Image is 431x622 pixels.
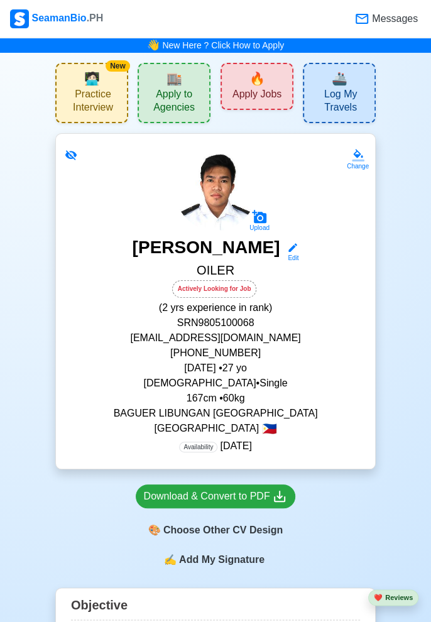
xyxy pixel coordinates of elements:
div: Objective [71,593,360,620]
span: sign [164,552,177,567]
div: Edit [282,253,298,263]
div: SeamanBio [10,9,103,28]
p: [EMAIL_ADDRESS][DOMAIN_NAME] [71,330,360,346]
img: Logo [10,9,29,28]
p: (2 yrs experience in rank) [71,300,360,315]
div: New [106,60,130,72]
span: Add My Signature [177,552,267,567]
p: [DATE] [179,439,251,454]
span: agencies [166,69,182,88]
div: Download & Convert to PDF [144,489,288,505]
div: Change [347,161,369,171]
span: 🇵🇭 [262,423,277,435]
p: [DATE] • 27 yo [71,361,360,376]
span: travel [332,69,347,88]
p: [PHONE_NUMBER] [71,346,360,361]
span: Apply to Agencies [141,88,207,117]
p: SRN 9805100068 [71,315,360,330]
h3: [PERSON_NAME] [133,237,280,263]
div: Actively Looking for Job [172,280,257,298]
span: heart [374,594,383,601]
span: new [249,69,265,88]
p: [GEOGRAPHIC_DATA] [71,421,360,436]
p: BAGUER LIBUNGAN [GEOGRAPHIC_DATA] [71,406,360,421]
button: heartReviews [368,589,418,606]
span: Availability [179,442,217,452]
a: Download & Convert to PDF [136,484,296,509]
span: Log My Travels [309,88,372,117]
span: Apply Jobs [232,88,281,104]
a: New Here ? Click How to Apply [162,40,284,50]
p: [DEMOGRAPHIC_DATA] • Single [71,376,360,391]
span: .PH [87,13,104,23]
p: 167 cm • 60 kg [71,391,360,406]
div: Choose Other CV Design [136,518,296,542]
span: interview [84,69,100,88]
span: bell [144,35,163,55]
span: Practice Interview [62,88,124,117]
h5: OILER [71,263,360,280]
span: paint [148,523,161,538]
div: Upload [249,224,270,232]
span: Messages [369,11,418,26]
